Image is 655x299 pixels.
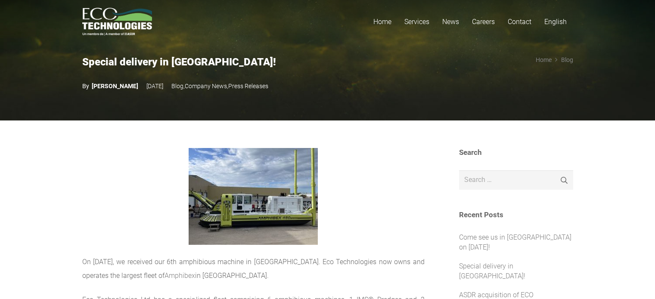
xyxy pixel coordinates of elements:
p: On [DATE], we received our 6th amphibious machine in [GEOGRAPHIC_DATA]. Eco Technologies now owns... [82,255,425,283]
h2: Special delivery in [GEOGRAPHIC_DATA]! [82,56,396,69]
a: Blog [561,56,573,63]
span: Contact [508,18,531,26]
time: 20 January 2025 at 11:58:31 America/Moncton [146,79,163,93]
h3: Recent Posts [459,210,573,219]
a: Blog [171,83,183,89]
a: Special delivery in [GEOGRAPHIC_DATA]! [459,262,525,280]
a: Home [536,56,552,63]
span: Services [404,18,429,26]
b: , [227,83,228,89]
span: Careers [472,18,495,26]
h3: Search [459,148,573,157]
span: English [544,18,567,26]
span: News [442,18,459,26]
a: Come see us in [GEOGRAPHIC_DATA] on [DATE]! [459,233,571,251]
span: Home [373,18,391,26]
a: [PERSON_NAME] [82,79,138,93]
a: Press Releases [228,83,268,89]
a: Amphibex [165,271,195,280]
a: logo_EcoTech_ASDR_RGB [82,8,152,36]
a: Company News [185,83,227,89]
b: , [183,83,185,89]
